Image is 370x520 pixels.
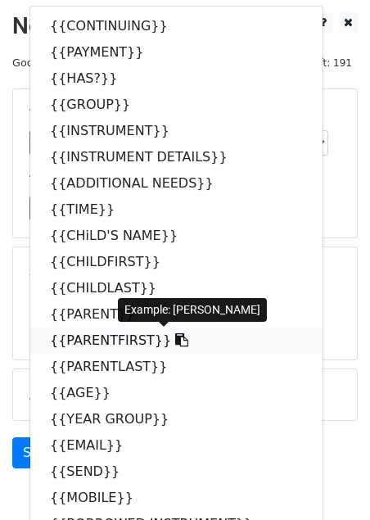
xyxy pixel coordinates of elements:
[30,485,323,511] a: {{MOBILE}}
[30,39,323,66] a: {{PAYMENT}}
[30,380,323,406] a: {{AGE}}
[30,275,323,301] a: {{CHILDLAST}}
[288,441,370,520] iframe: Chat Widget
[30,118,323,144] a: {{INSTRUMENT}}
[30,301,323,328] a: {{PARENT}}
[30,406,323,432] a: {{YEAR GROUP}}
[30,328,323,354] a: {{PARENTFIRST}}
[30,197,323,223] a: {{TIME}}
[30,92,323,118] a: {{GROUP}}
[30,66,323,92] a: {{HAS?}}
[30,144,323,170] a: {{INSTRUMENT DETAILS}}
[12,437,66,468] a: Send
[30,223,323,249] a: {{CHiLD'S NAME}}
[30,13,323,39] a: {{CONTINUING}}
[30,249,323,275] a: {{CHILDFIRST}}
[30,459,323,485] a: {{SEND}}
[30,432,323,459] a: {{EMAIL}}
[12,57,201,69] small: Google Sheet:
[12,12,358,40] h2: New Campaign
[30,170,323,197] a: {{ADDITIONAL NEEDS}}
[30,354,323,380] a: {{PARENTLAST}}
[118,298,267,322] div: Example: [PERSON_NAME]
